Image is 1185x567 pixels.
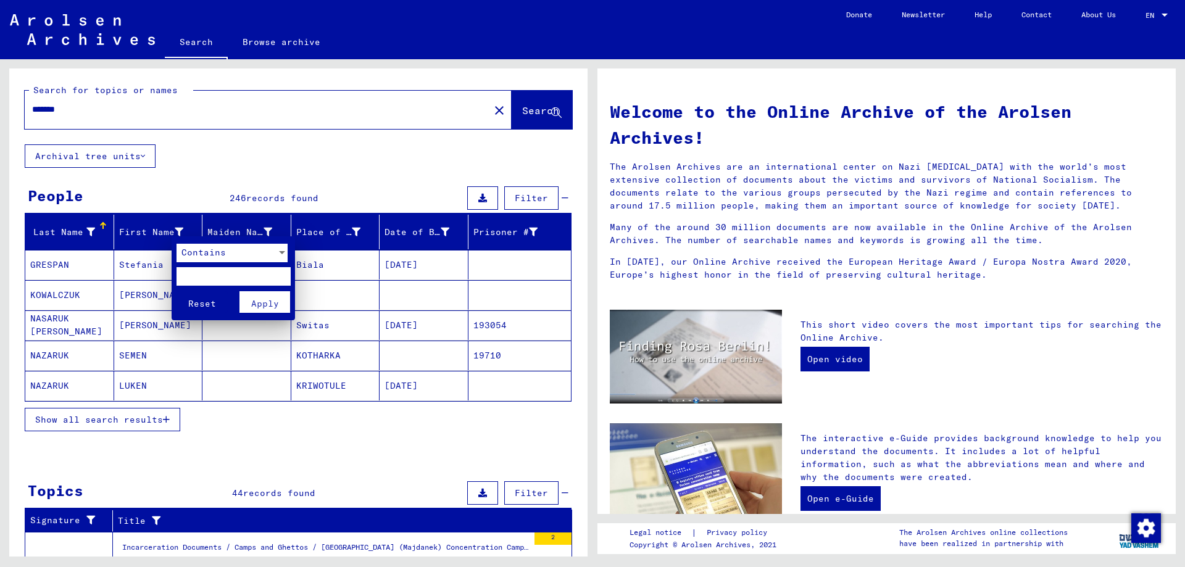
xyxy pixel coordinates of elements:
[188,298,216,309] span: Reset
[251,298,279,309] span: Apply
[1131,513,1160,542] div: Change consent
[1131,513,1161,543] img: Change consent
[177,291,228,313] button: Reset
[239,291,291,313] button: Apply
[181,247,226,258] span: Contains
